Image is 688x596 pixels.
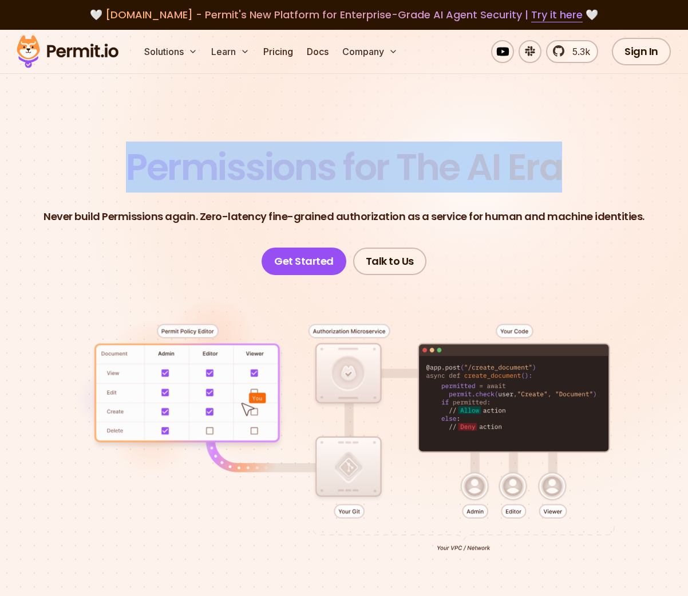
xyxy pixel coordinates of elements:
img: Permit logo [11,32,124,71]
a: 5.3k [546,40,598,63]
span: [DOMAIN_NAME] - Permit's New Platform for Enterprise-Grade AI Agent Security | [105,7,583,22]
button: Learn [207,40,254,63]
a: Get Started [262,248,346,275]
a: Docs [302,40,333,63]
div: 🤍 🤍 [27,7,661,23]
a: Pricing [259,40,298,63]
button: Company [338,40,402,63]
p: Never build Permissions again. Zero-latency fine-grained authorization as a service for human and... [44,209,644,225]
button: Solutions [140,40,202,63]
a: Sign In [612,38,671,65]
a: Try it here [531,7,583,22]
span: Permissions for The AI Era [126,142,562,193]
span: 5.3k [566,45,590,58]
a: Talk to Us [353,248,426,275]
